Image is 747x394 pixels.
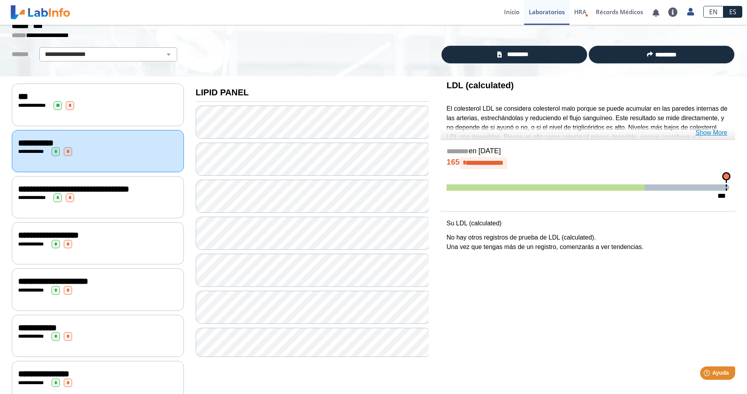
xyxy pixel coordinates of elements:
a: Show More [695,128,727,138]
h4: 165 [447,157,729,169]
p: No hay otros registros de prueba de LDL (calculated). Una vez que tengas más de un registro, come... [447,233,729,252]
h5: en [DATE] [447,147,729,156]
a: EN [703,6,723,18]
iframe: Help widget launcher [677,363,738,385]
a: ES [723,6,742,18]
b: LDL (calculated) [447,80,513,90]
p: El colesterol LDL se considera colesterol malo porque se puede acumular en las paredes internas d... [447,104,729,170]
span: HRA [574,8,586,16]
b: LIPID PANEL [196,87,249,97]
p: Su LDL (calculated) [447,219,729,228]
